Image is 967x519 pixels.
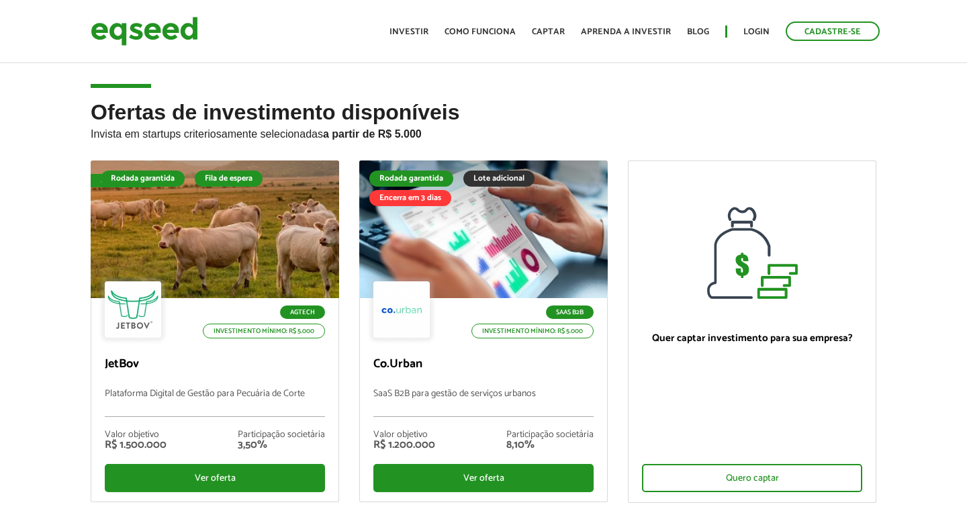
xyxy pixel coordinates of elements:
[323,128,422,140] strong: a partir de R$ 5.000
[506,430,594,440] div: Participação societária
[369,190,451,206] div: Encerra em 3 dias
[369,171,453,187] div: Rodada garantida
[91,124,876,140] p: Invista em startups criteriosamente selecionadas
[445,28,516,36] a: Como funciona
[373,440,435,451] div: R$ 1.200.000
[628,160,876,503] a: Quer captar investimento para sua empresa? Quero captar
[687,28,709,36] a: Blog
[532,28,565,36] a: Captar
[463,171,535,187] div: Lote adicional
[373,430,435,440] div: Valor objetivo
[642,332,862,344] p: Quer captar investimento para sua empresa?
[105,440,167,451] div: R$ 1.500.000
[105,430,167,440] div: Valor objetivo
[359,160,608,502] a: Rodada garantida Lote adicional Encerra em 3 dias SaaS B2B Investimento mínimo: R$ 5.000 Co.Urban...
[581,28,671,36] a: Aprenda a investir
[91,13,198,49] img: EqSeed
[373,464,594,492] div: Ver oferta
[238,430,325,440] div: Participação societária
[195,171,263,187] div: Fila de espera
[105,357,325,372] p: JetBov
[373,389,594,417] p: SaaS B2B para gestão de serviços urbanos
[105,389,325,417] p: Plataforma Digital de Gestão para Pecuária de Corte
[91,101,876,160] h2: Ofertas de investimento disponíveis
[506,440,594,451] div: 8,10%
[101,171,185,187] div: Rodada garantida
[203,324,325,338] p: Investimento mínimo: R$ 5.000
[91,160,339,502] a: Fila de espera Rodada garantida Fila de espera Agtech Investimento mínimo: R$ 5.000 JetBov Plataf...
[373,357,594,372] p: Co.Urban
[105,464,325,492] div: Ver oferta
[280,305,325,319] p: Agtech
[642,464,862,492] div: Quero captar
[786,21,880,41] a: Cadastre-se
[238,440,325,451] div: 3,50%
[546,305,594,319] p: SaaS B2B
[91,174,158,187] div: Fila de espera
[743,28,770,36] a: Login
[471,324,594,338] p: Investimento mínimo: R$ 5.000
[389,28,428,36] a: Investir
